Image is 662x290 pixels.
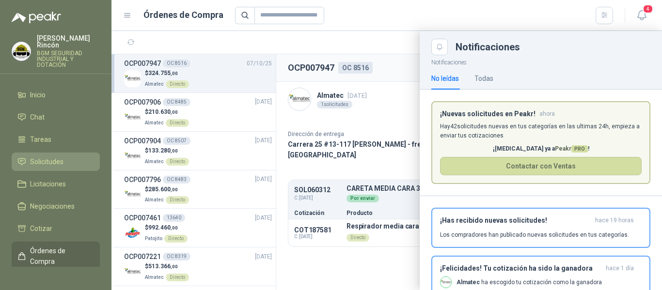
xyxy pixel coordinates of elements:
h1: Órdenes de Compra [143,8,223,22]
span: Solicitudes [30,156,63,167]
a: Cotizar [12,219,100,238]
span: Chat [30,112,45,122]
a: Chat [12,108,100,126]
span: Órdenes de Compra [30,245,91,267]
span: Cotizar [30,223,52,234]
span: Peakr [555,145,588,152]
p: BGM SEGURIDAD INDUSTRIAL Y DOTACIÓN [37,50,100,68]
b: Almatec [457,279,480,286]
img: Company Logo [12,42,31,61]
div: No leídas [431,73,459,84]
button: ¡Has recibido nuevas solicitudes!hace 19 horas Los compradores han publicado nuevas solicitudes e... [431,208,650,248]
p: Hay 42 solicitudes nuevas en tus categorías en las ultimas 24h, empieza a enviar tus cotizaciones [440,122,642,140]
p: Notificaciones [420,55,662,67]
span: Negociaciones [30,201,75,212]
img: Company Logo [441,277,451,288]
span: hace 19 horas [595,216,634,225]
span: Inicio [30,90,46,100]
div: Todas [474,73,493,84]
button: 4 [633,7,650,24]
a: Licitaciones [12,175,100,193]
div: Notificaciones [456,42,650,52]
a: Negociaciones [12,197,100,215]
p: Los compradores han publicado nuevas solicitudes en tus categorías. [440,230,629,239]
a: Órdenes de Compra [12,242,100,271]
p: [PERSON_NAME] Rincón [37,35,100,48]
span: hace 1 día [606,264,634,273]
button: Close [431,39,448,55]
h3: ¡Has recibido nuevas solicitudes! [440,216,591,225]
span: ahora [539,110,555,118]
a: Inicio [12,86,100,104]
p: ha escogido tu cotización como la ganadora [457,278,602,287]
h3: ¡Nuevas solicitudes en Peakr! [440,110,536,118]
p: ¡[MEDICAL_DATA] ya a ! [440,144,642,153]
span: Licitaciones [30,179,66,189]
span: PRO [571,145,588,153]
h3: ¡Felicidades! Tu cotización ha sido la ganadora [440,264,602,273]
a: Tareas [12,130,100,149]
a: Solicitudes [12,153,100,171]
img: Logo peakr [12,12,61,23]
button: Contactar con Ventas [440,157,642,175]
span: 4 [643,4,653,14]
span: Tareas [30,134,51,145]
